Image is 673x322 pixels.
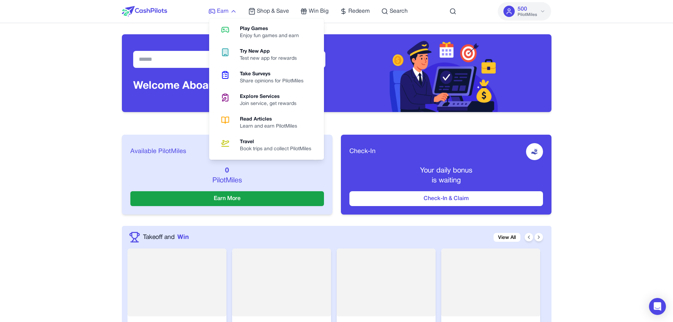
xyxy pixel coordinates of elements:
[240,48,302,55] div: Try New App
[518,12,537,18] span: PilotMiles
[212,66,321,89] a: Take SurveysShare opinions for PilotMiles
[122,6,167,17] img: CashPilots Logo
[143,233,175,242] span: Takeoff and
[177,233,189,242] span: Win
[248,7,289,16] a: Shop & Save
[649,298,666,315] div: Open Intercom Messenger
[240,71,309,78] div: Take Surveys
[309,7,329,16] span: Win Big
[240,139,317,146] div: Travel
[349,191,543,206] button: Check-In & Claim
[381,7,408,16] a: Search
[531,148,538,155] img: receive-dollar
[130,176,324,186] p: PilotMiles
[143,233,189,242] a: Takeoff andWin
[240,100,302,107] div: Join service, get rewards
[240,146,317,153] div: Book trips and collect PilotMiles
[212,21,321,44] a: Play GamesEnjoy fun games and earn
[240,93,302,100] div: Explore Services
[133,80,294,93] h3: Welcome Aboard, Captain kfdgjl!
[212,134,321,157] a: TravelBook trips and collect PilotMiles
[240,123,303,130] div: Learn and earn PilotMiles
[518,5,527,13] span: 500
[212,89,321,112] a: Explore ServicesJoin service, get rewards
[432,177,461,184] span: is waiting
[498,2,551,21] button: 500PilotMiles
[300,7,329,16] a: Win Big
[349,147,376,157] span: Check-In
[257,7,289,16] span: Shop & Save
[240,25,305,33] div: Play Games
[130,191,324,206] button: Earn More
[212,44,321,66] a: Try New AppTest new app for rewards
[349,166,543,176] p: Your daily bonus
[240,116,303,123] div: Read Articles
[240,33,305,40] div: Enjoy fun games and earn
[130,166,324,176] p: 0
[390,34,498,112] img: Header decoration
[494,233,520,242] a: View All
[340,7,370,16] a: Redeem
[130,147,186,157] span: Available PilotMiles
[240,55,302,62] div: Test new app for rewards
[240,78,309,85] div: Share opinions for PilotMiles
[212,112,321,134] a: Read ArticlesLearn and earn PilotMiles
[217,7,229,16] span: Earn
[208,7,237,16] a: Earn
[348,7,370,16] span: Redeem
[390,7,408,16] span: Search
